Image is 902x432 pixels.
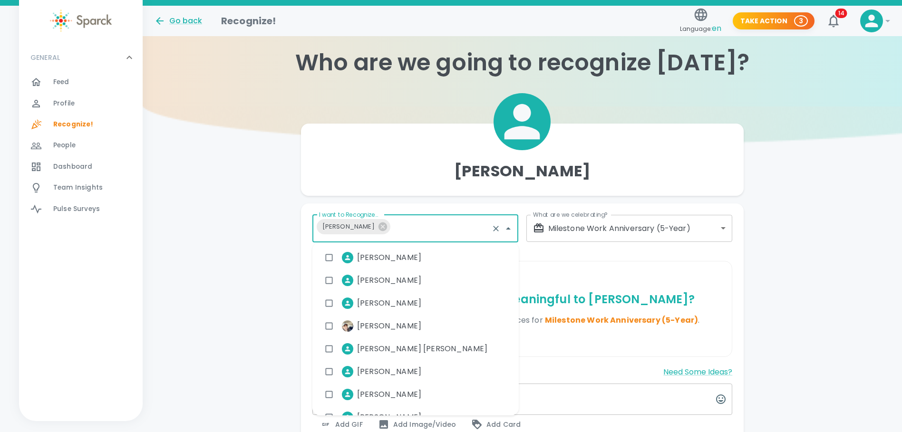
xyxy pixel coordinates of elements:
[19,156,143,177] a: Dashboard
[502,222,515,235] button: Close
[221,13,276,29] h1: Recognize!
[19,199,143,220] a: Pulse Surveys
[143,49,902,76] h1: Who are we going to recognize [DATE]?
[53,77,69,87] span: Feed
[822,10,845,32] button: 14
[53,120,94,129] span: Recognize!
[378,419,456,430] span: Add Image/Video
[454,162,591,181] h4: [PERSON_NAME]
[317,221,380,232] span: [PERSON_NAME]
[545,315,698,326] span: Milestone Work Anniversary (5-Year)
[680,22,721,35] span: Language:
[676,4,725,38] button: Language:en
[489,222,503,235] button: Clear
[53,141,76,150] span: People
[357,412,421,423] span: [PERSON_NAME]
[357,252,421,263] span: [PERSON_NAME]
[320,419,363,430] span: Add GIF
[19,43,143,72] div: GENERAL
[19,72,143,93] a: Feed
[19,114,143,135] a: Recognize!
[317,315,728,326] p: .
[357,343,487,355] span: [PERSON_NAME] [PERSON_NAME]
[712,23,721,34] span: en
[19,72,143,223] div: GENERAL
[357,366,421,377] span: [PERSON_NAME]
[53,183,103,192] span: Team Insights
[533,211,608,219] label: What are we celebrating?
[663,365,732,380] button: Need Some Ideas?
[357,298,421,309] span: [PERSON_NAME]
[415,315,698,326] span: has not specified preferences for
[50,10,112,32] img: Sparck logo
[154,15,202,27] button: Go back
[19,135,143,156] a: People
[53,162,92,172] span: Dashboard
[317,292,728,307] p: What will make this most meaningful to [PERSON_NAME] ?
[835,9,847,18] span: 14
[19,10,143,32] a: Sparck logo
[53,99,75,108] span: Profile
[471,419,521,430] span: Add Card
[357,320,421,332] span: [PERSON_NAME]
[799,16,803,26] p: 3
[319,211,378,219] label: I want to Recognize...
[317,219,390,234] div: [PERSON_NAME]
[733,12,815,30] button: Take Action 3
[30,53,60,62] p: GENERAL
[342,320,353,332] img: Picture of Adriana
[19,93,143,114] a: Profile
[357,389,421,400] span: [PERSON_NAME]
[357,275,421,286] span: [PERSON_NAME]
[53,204,100,214] span: Pulse Surveys
[19,177,143,198] a: Team Insights
[533,222,718,234] div: Milestone Work Anniversary (5-Year)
